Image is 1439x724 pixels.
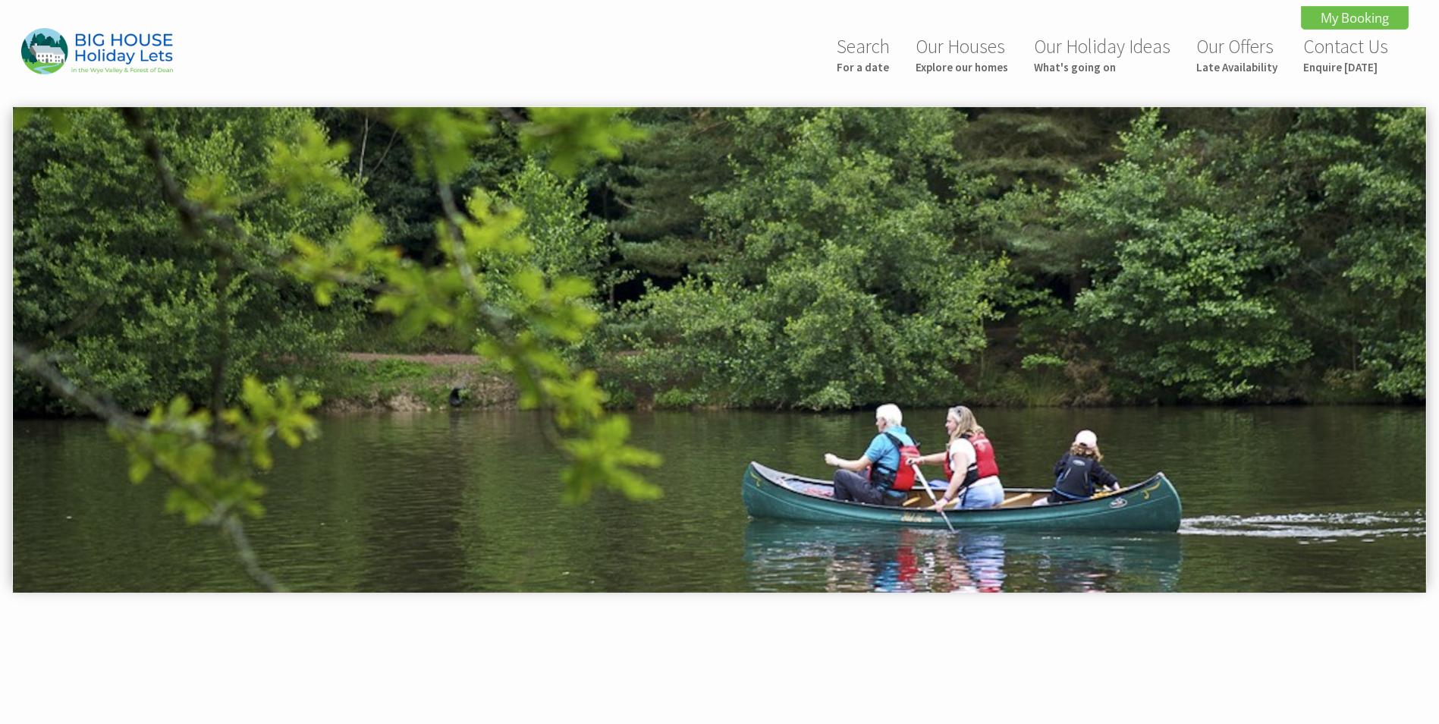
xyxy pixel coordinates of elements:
small: Enquire [DATE] [1303,60,1388,74]
a: SearchFor a date [837,34,890,74]
img: Big House Holiday Lets [21,28,173,74]
a: Contact UsEnquire [DATE] [1303,34,1388,74]
a: My Booking [1301,6,1409,30]
small: For a date [837,60,890,74]
a: Our OffersLate Availability [1196,34,1277,74]
a: Our Holiday IdeasWhat's going on [1034,34,1170,74]
a: Our HousesExplore our homes [916,34,1008,74]
small: What's going on [1034,60,1170,74]
small: Late Availability [1196,60,1277,74]
small: Explore our homes [916,60,1008,74]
